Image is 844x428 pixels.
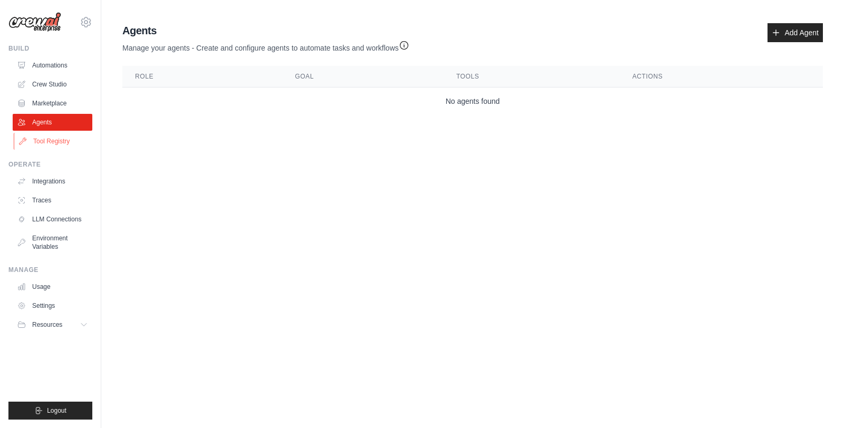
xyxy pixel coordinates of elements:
[8,12,61,32] img: Logo
[444,66,620,87] th: Tools
[768,23,823,42] a: Add Agent
[122,38,409,53] p: Manage your agents - Create and configure agents to automate tasks and workflows
[620,66,823,87] th: Actions
[47,406,66,415] span: Logout
[13,211,92,228] a: LLM Connections
[14,133,93,150] a: Tool Registry
[8,44,92,53] div: Build
[13,316,92,333] button: Resources
[13,76,92,93] a: Crew Studio
[13,230,92,255] a: Environment Variables
[122,66,282,87] th: Role
[282,66,444,87] th: Goal
[13,192,92,209] a: Traces
[8,266,92,274] div: Manage
[13,173,92,190] a: Integrations
[32,320,62,329] span: Resources
[13,114,92,131] a: Agents
[122,87,823,115] td: No agents found
[13,278,92,295] a: Usage
[8,402,92,420] button: Logout
[13,297,92,314] a: Settings
[13,57,92,74] a: Automations
[122,23,409,38] h2: Agents
[13,95,92,112] a: Marketplace
[8,160,92,169] div: Operate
